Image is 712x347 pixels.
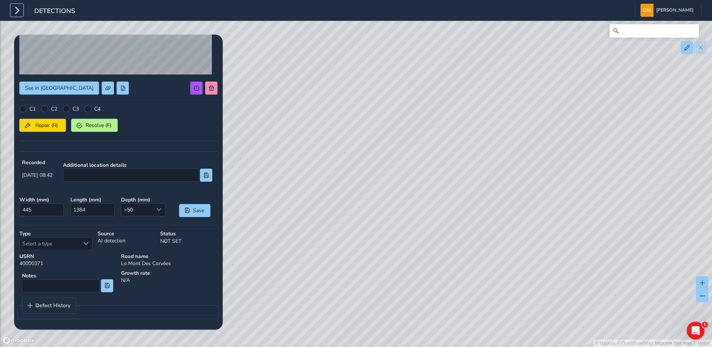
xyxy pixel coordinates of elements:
[179,204,210,217] button: Save
[641,4,696,17] button: [PERSON_NAME]
[118,250,220,270] div: Le Mont Des Corvées
[17,250,118,270] div: 40000371
[98,230,155,237] strong: Source
[656,4,693,17] span: [PERSON_NAME]
[121,253,217,260] strong: Road name
[25,85,93,92] span: See in [GEOGRAPHIC_DATA]
[22,272,113,279] strong: Notes
[85,122,112,129] span: Resolve (F)
[51,105,57,112] label: C2
[702,322,708,328] span: 1
[118,267,220,297] div: N/A
[73,105,79,112] label: C3
[29,105,36,112] label: C1
[20,238,80,250] span: Select a type
[34,6,75,17] span: Detections
[19,82,99,95] button: See in Route View
[193,207,205,214] span: Save
[63,162,212,169] strong: Additional location details
[80,238,92,250] div: Select a type
[33,122,60,129] span: Repair (R)
[160,237,217,245] p: NOT SET
[94,105,101,112] label: C4
[71,119,118,132] button: Resolve (F)
[641,4,654,17] img: diamond-layout
[35,303,70,308] span: Defect History
[70,196,116,203] strong: Length ( mm )
[22,298,76,313] a: Defect History
[121,196,167,203] strong: Depth ( mm )
[121,204,153,216] span: >50
[95,227,158,253] div: AI detection
[160,230,217,237] strong: Status
[121,270,217,277] strong: Growth rate
[19,230,92,237] strong: Type
[687,322,705,340] iframe: Intercom live chat
[19,119,66,132] button: Repair (R)
[19,253,116,260] strong: USRN
[22,159,53,166] strong: Recorded
[22,172,53,179] span: [DATE] 08:42
[610,24,699,38] input: Search
[19,196,65,203] strong: Width ( mm )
